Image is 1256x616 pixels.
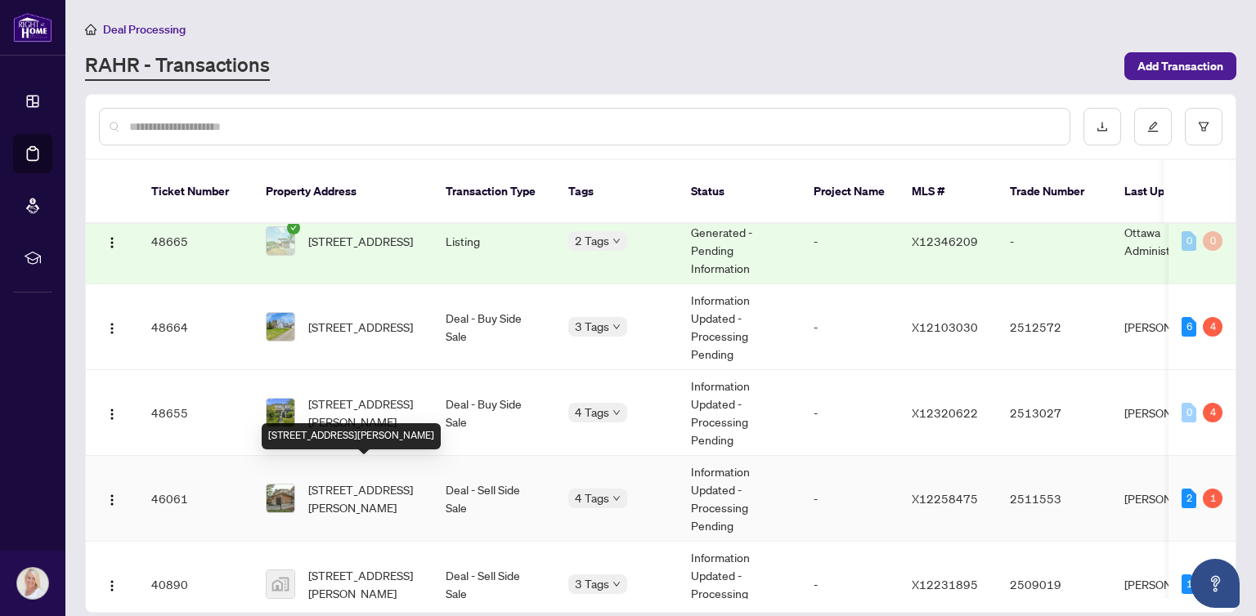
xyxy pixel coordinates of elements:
[1203,317,1222,337] div: 4
[912,405,978,420] span: X12320622
[912,234,978,248] span: X12346209
[138,370,253,456] td: 48655
[138,284,253,370] td: 48664
[575,574,609,593] span: 3 Tags
[433,370,555,456] td: Deal - Buy Side Sale
[575,231,609,250] span: 2 Tags
[1111,160,1234,224] th: Last Updated By
[253,160,433,224] th: Property Address
[1203,231,1222,251] div: 0
[267,399,294,426] img: thumbnail-img
[433,284,555,370] td: Deal - Buy Side Sale
[138,160,253,224] th: Ticket Number
[1111,370,1234,456] td: [PERSON_NAME]
[612,237,621,245] span: down
[1147,121,1159,132] span: edit
[678,199,801,284] td: Trade Number Generated - Pending Information
[267,484,294,512] img: thumbnail-img
[1083,108,1121,145] button: download
[1182,403,1196,422] div: 0
[105,322,119,335] img: Logo
[105,493,119,507] img: Logo
[801,199,899,284] td: -
[1137,53,1223,79] span: Add Transaction
[287,221,300,234] span: check-circle
[997,284,1111,370] td: 2512572
[85,24,96,35] span: home
[138,456,253,542] td: 46061
[138,199,253,284] td: 48665
[1182,231,1196,251] div: 0
[612,494,621,502] span: down
[575,403,609,422] span: 4 Tags
[267,313,294,341] img: thumbnail-img
[678,160,801,224] th: Status
[433,456,555,542] td: Deal - Sell Side Sale
[612,408,621,417] span: down
[1185,108,1222,145] button: filter
[912,491,978,506] span: X12258475
[1111,456,1234,542] td: [PERSON_NAME]
[612,580,621,588] span: down
[267,227,294,255] img: thumbnail-img
[1182,489,1196,508] div: 2
[103,22,186,37] span: Deal Processing
[1097,121,1108,132] span: download
[308,232,413,250] span: [STREET_ADDRESS]
[85,51,270,81] a: RAHR - Transactions
[678,456,801,542] td: Information Updated - Processing Pending
[1182,574,1196,594] div: 1
[899,160,997,224] th: MLS #
[555,160,678,224] th: Tags
[13,12,52,42] img: logo
[433,199,555,284] td: Listing
[99,485,125,511] button: Logo
[267,570,294,598] img: thumbnail-img
[678,370,801,456] td: Information Updated - Processing Pending
[1198,121,1209,132] span: filter
[262,423,441,449] div: [STREET_ADDRESS][PERSON_NAME]
[1111,199,1234,284] td: Ottawa Administrator
[912,577,978,591] span: X12231895
[801,284,899,370] td: -
[997,370,1111,456] td: 2513027
[105,579,119,592] img: Logo
[575,317,609,336] span: 3 Tags
[17,568,48,599] img: Profile Icon
[575,489,609,507] span: 4 Tags
[99,314,125,340] button: Logo
[1182,317,1196,337] div: 6
[997,160,1111,224] th: Trade Number
[105,236,119,249] img: Logo
[801,456,899,542] td: -
[308,318,413,336] span: [STREET_ADDRESS]
[678,284,801,370] td: Information Updated - Processing Pending
[99,571,125,597] button: Logo
[99,400,125,426] button: Logo
[997,456,1111,542] td: 2511553
[1203,489,1222,508] div: 1
[612,323,621,331] span: down
[308,480,419,516] span: [STREET_ADDRESS][PERSON_NAME]
[912,319,978,334] span: X12103030
[1124,52,1236,80] button: Add Transaction
[1203,403,1222,422] div: 4
[308,395,419,431] span: [STREET_ADDRESS][PERSON_NAME]
[1191,559,1240,608] button: Open asap
[801,370,899,456] td: -
[308,566,419,602] span: [STREET_ADDRESS][PERSON_NAME]
[801,160,899,224] th: Project Name
[1111,284,1234,370] td: [PERSON_NAME]
[997,199,1111,284] td: -
[433,160,555,224] th: Transaction Type
[99,228,125,254] button: Logo
[1134,108,1172,145] button: edit
[105,408,119,421] img: Logo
